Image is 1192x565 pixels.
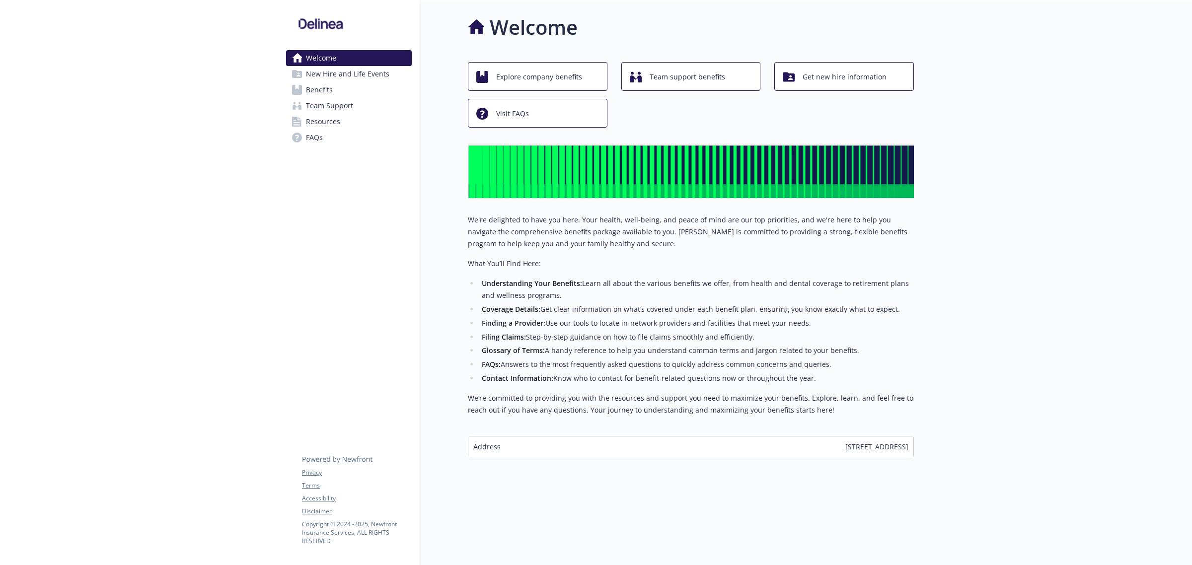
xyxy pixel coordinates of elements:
[286,130,412,145] a: FAQs
[302,468,411,477] a: Privacy
[473,441,501,452] span: Address
[621,62,761,91] button: Team support benefits
[482,359,501,369] strong: FAQs:
[302,494,411,503] a: Accessibility
[482,373,553,383] strong: Contact Information:
[482,279,582,288] strong: Understanding Your Benefits:
[479,303,914,315] li: Get clear information on what’s covered under each benefit plan, ensuring you know exactly what t...
[479,345,914,356] li: A handy reference to help you understand common terms and jargon related to your benefits.
[479,278,914,301] li: Learn all about the various benefits we offer, from health and dental coverage to retirement plan...
[306,50,336,66] span: Welcome
[496,68,582,86] span: Explore company benefits
[286,98,412,114] a: Team Support
[496,104,529,123] span: Visit FAQs
[650,68,725,86] span: Team support benefits
[302,507,411,516] a: Disclaimer
[845,441,908,452] span: [STREET_ADDRESS]
[803,68,887,86] span: Get new hire information
[286,82,412,98] a: Benefits
[479,358,914,370] li: Answers to the most frequently asked questions to quickly address common concerns and queries.
[482,304,540,314] strong: Coverage Details:
[490,12,578,42] h1: Welcome
[302,481,411,490] a: Terms
[482,346,545,355] strong: Glossary of Terms:
[774,62,914,91] button: Get new hire information
[468,214,914,250] p: We're delighted to have you here. Your health, well-being, and peace of mind are our top prioriti...
[482,318,545,328] strong: Finding a Provider:
[286,50,412,66] a: Welcome
[306,98,353,114] span: Team Support
[479,317,914,329] li: Use our tools to locate in-network providers and facilities that meet your needs.
[482,332,526,342] strong: Filing Claims:
[468,62,607,91] button: Explore company benefits
[286,114,412,130] a: Resources
[306,82,333,98] span: Benefits
[302,520,411,545] p: Copyright © 2024 - 2025 , Newfront Insurance Services, ALL RIGHTS RESERVED
[468,258,914,270] p: What You’ll Find Here:
[306,114,340,130] span: Resources
[479,331,914,343] li: Step-by-step guidance on how to file claims smoothly and efficiently.
[306,130,323,145] span: FAQs
[479,372,914,384] li: Know who to contact for benefit-related questions now or throughout the year.
[468,143,914,198] img: overview page banner
[306,66,389,82] span: New Hire and Life Events
[286,66,412,82] a: New Hire and Life Events
[468,99,607,128] button: Visit FAQs
[468,392,914,416] p: We’re committed to providing you with the resources and support you need to maximize your benefit...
